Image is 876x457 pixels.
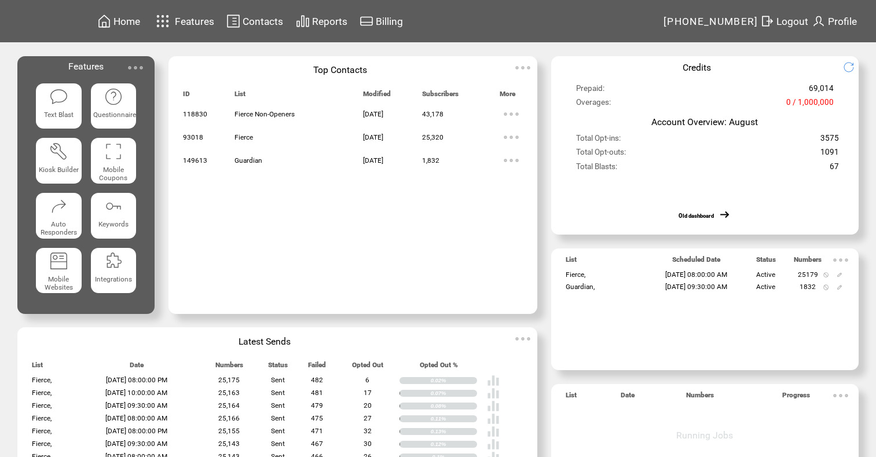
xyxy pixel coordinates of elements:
[49,197,68,215] img: auto-responders.svg
[358,12,405,30] a: Billing
[683,62,711,73] span: Credits
[153,12,173,31] img: features.svg
[566,255,577,269] span: List
[68,61,104,72] span: Features
[422,156,439,164] span: 1,832
[41,220,77,236] span: Auto Responders
[49,142,68,160] img: tool%201.svg
[183,156,207,164] span: 149613
[364,414,372,422] span: 27
[313,64,367,75] span: Top Contacts
[91,83,137,129] a: Questionnaire
[566,283,595,291] span: Guardian,
[218,401,240,410] span: 25,164
[32,361,43,374] span: List
[823,272,829,277] img: notallowed.svg
[431,428,477,435] div: 0.13%
[756,283,775,291] span: Active
[511,56,534,79] img: ellypsis.svg
[98,220,129,228] span: Keywords
[837,272,842,277] img: edit.svg
[218,427,240,435] span: 25,155
[500,149,523,172] img: ellypsis.svg
[296,14,310,28] img: chart.svg
[812,14,826,28] img: profile.svg
[93,111,136,119] span: Questionnaire
[218,440,240,448] span: 25,143
[91,138,137,184] a: Mobile Coupons
[786,98,834,112] span: 0 / 1,000,000
[105,440,167,448] span: [DATE] 09:30:00 AM
[422,110,444,118] span: 43,178
[364,389,372,397] span: 17
[312,16,347,27] span: Reports
[96,12,142,30] a: Home
[686,391,714,404] span: Numbers
[225,12,285,30] a: Contacts
[431,441,477,448] div: 0.12%
[32,401,52,410] span: Fierce,
[113,16,140,27] span: Home
[91,248,137,294] a: Integrations
[679,213,714,219] a: Old dashboard
[511,327,534,350] img: ellypsis.svg
[360,14,373,28] img: creidtcard.svg
[311,376,323,384] span: 482
[365,376,369,384] span: 6
[837,284,842,290] img: edit.svg
[104,142,123,160] img: coupons.svg
[271,440,285,448] span: Sent
[487,425,500,438] img: poll%20-%20white.svg
[183,133,203,141] span: 93018
[151,10,217,32] a: Features
[782,391,810,404] span: Progress
[218,414,240,422] span: 25,166
[576,84,604,98] span: Prepaid:
[422,90,459,103] span: Subscribers
[234,133,253,141] span: Fierce
[311,440,323,448] span: 467
[183,110,207,118] span: 118830
[431,403,477,410] div: 0.08%
[810,12,859,30] a: Profile
[820,148,839,162] span: 1091
[431,390,477,397] div: 0.07%
[39,166,79,174] span: Kiosk Builder
[823,284,829,290] img: notallowed.svg
[756,270,775,279] span: Active
[218,376,240,384] span: 25,175
[364,440,372,448] span: 30
[566,270,585,279] span: Fierce,
[104,87,123,106] img: questionnaire.svg
[311,427,323,435] span: 471
[271,427,285,435] span: Sent
[829,384,852,407] img: ellypsis.svg
[576,98,611,112] span: Overages:
[32,389,52,397] span: Fierce,
[234,90,245,103] span: List
[311,401,323,410] span: 479
[106,427,167,435] span: [DATE] 08:00:00 PM
[363,110,383,118] span: [DATE]
[364,401,372,410] span: 20
[45,275,73,291] span: Mobile Websites
[239,336,291,347] span: Latest Sends
[32,376,52,384] span: Fierce,
[36,138,82,184] a: Kiosk Builder
[621,391,635,404] span: Date
[809,84,834,98] span: 69,014
[175,16,214,27] span: Features
[352,361,383,374] span: Opted Out
[487,400,500,412] img: poll%20-%20white.svg
[422,133,444,141] span: 25,320
[830,162,839,176] span: 67
[49,87,68,106] img: text-blast.svg
[364,427,372,435] span: 32
[776,16,808,27] span: Logout
[294,12,349,30] a: Reports
[218,389,240,397] span: 25,163
[798,270,818,279] span: 25179
[758,12,810,30] a: Logout
[32,440,52,448] span: Fierce,
[271,401,285,410] span: Sent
